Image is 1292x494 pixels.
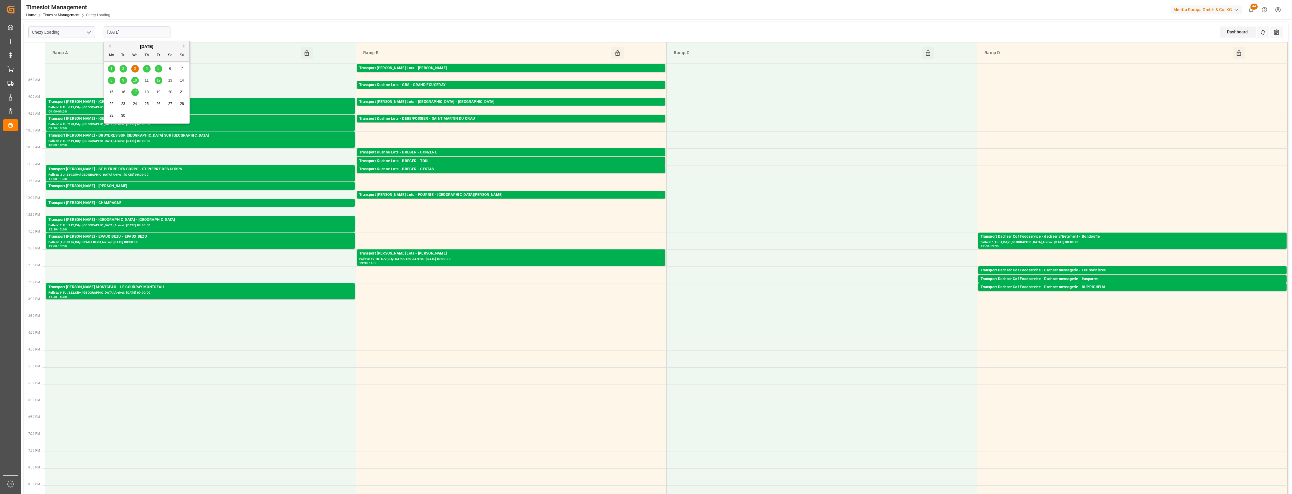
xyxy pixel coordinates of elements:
button: show 44 new notifications [1244,3,1258,17]
div: - [57,144,58,147]
div: Transport Kuehne Lots - BREGER - TOUL [359,158,663,164]
div: Transport [PERSON_NAME] - [PERSON_NAME] [48,183,352,189]
span: 13 [168,78,172,82]
div: 13:30 [359,262,368,264]
div: Pallets: ,TU: 61,City: [GEOGRAPHIC_DATA][PERSON_NAME],Arrival: [DATE] 00:00:00 [359,198,663,203]
span: 19 [156,90,160,94]
span: 17 [133,90,137,94]
div: Transport Kuehne Lots - BREGER - CESTAS [359,166,663,172]
div: Pallets: ,TU: 100,City: [GEOGRAPHIC_DATA],Arrival: [DATE] 00:00:00 [48,189,352,194]
div: [DATE] [104,44,189,50]
span: 5:00 PM [28,365,40,368]
span: 6:00 PM [28,398,40,402]
div: Transport [PERSON_NAME] - ST PIERRE DES CORPS - ST PIERRE DES CORPS [48,166,352,172]
div: month 2025-09 [106,63,188,122]
div: Choose Monday, September 22nd, 2025 [108,100,115,108]
div: Choose Saturday, September 27th, 2025 [167,100,174,108]
div: Dashboard [1220,26,1256,38]
div: Choose Saturday, September 20th, 2025 [167,88,174,96]
div: Choose Wednesday, September 10th, 2025 [131,77,139,84]
div: 13:30 [58,245,67,248]
div: - [57,178,58,180]
div: Choose Tuesday, September 23rd, 2025 [120,100,127,108]
span: 6:30 PM [28,415,40,418]
div: Choose Wednesday, September 24th, 2025 [131,100,139,108]
div: Transport Dachser Cof Foodservice - Dachser messagerie - DUPPIGHEIM [981,284,1284,290]
div: - [57,245,58,248]
div: Transport Dachser Cof Foodservice - dachser affretement - Bondoufle [981,234,1284,240]
span: 24 [133,102,137,106]
div: Choose Monday, September 8th, 2025 [108,77,115,84]
div: 09:30 [58,110,67,113]
span: 2:00 PM [28,264,40,267]
span: 28 [180,102,184,106]
span: 3:30 PM [28,314,40,317]
div: Melitta Europa GmbH & Co. KG [1171,5,1242,14]
div: 11:30 [58,178,67,180]
span: 12:00 PM [26,196,40,199]
div: Pallets: 1,TU: 684,City: [GEOGRAPHIC_DATA][PERSON_NAME],Arrival: [DATE] 00:00:00 [359,122,663,127]
div: Transport [PERSON_NAME] MONTCEAU - LE COUDRAY MONTCEAU [48,284,352,290]
div: Ramp D [982,47,1233,59]
div: Choose Wednesday, September 3rd, 2025 [131,65,139,73]
div: Ramp A [50,47,301,59]
div: Transport Dachser Cof Foodservice - Dachser messagerie - Les Sorinieres [981,267,1284,273]
span: 15 [109,90,113,94]
div: Transport Dachser Cof Foodservice - Dachser messagerie - Hasparren [981,276,1284,282]
div: Choose Thursday, September 4th, 2025 [143,65,151,73]
div: Pallets: ,TU: 2376,City: EPAUX BEZU,Arrival: [DATE] 00:00:00 [48,240,352,245]
div: Choose Sunday, September 21st, 2025 [178,88,186,96]
button: Melitta Europa GmbH & Co. KG [1171,4,1244,15]
div: Choose Tuesday, September 16th, 2025 [120,88,127,96]
div: Pallets: 9,TU: 822,City: [GEOGRAPHIC_DATA],Arrival: [DATE] 00:00:00 [48,290,352,295]
div: Fr [155,52,162,59]
span: 9:30 AM [28,112,40,115]
div: Transport [PERSON_NAME] Lots - [GEOGRAPHIC_DATA] - [GEOGRAPHIC_DATA] [359,99,663,105]
div: Choose Saturday, September 6th, 2025 [167,65,174,73]
span: 3 [134,66,136,71]
span: 29 [109,113,113,118]
div: Mo [108,52,115,59]
div: Choose Monday, September 15th, 2025 [108,88,115,96]
div: Transport [PERSON_NAME] Lots - FOURNIE - [GEOGRAPHIC_DATA][PERSON_NAME] [359,192,663,198]
div: Transport [PERSON_NAME] - EPAUX BEZU - EPAUX BEZU [48,234,352,240]
div: Choose Thursday, September 25th, 2025 [143,100,151,108]
button: open menu [84,28,93,37]
div: - [57,295,58,298]
span: 20 [168,90,172,94]
div: Transport [PERSON_NAME] - CHAMPAGNE [48,200,352,206]
div: Ramp B [361,47,611,59]
span: 23 [121,102,125,106]
span: 22 [109,102,113,106]
input: Type to search/select [28,26,95,38]
span: 5:30 PM [28,381,40,385]
div: 12:30 [48,228,57,231]
div: Choose Monday, September 1st, 2025 [108,65,115,73]
div: 15:00 [58,295,67,298]
span: 12:30 PM [26,213,40,216]
span: 8:00 PM [28,466,40,469]
div: Choose Tuesday, September 30th, 2025 [120,112,127,119]
span: 9 [122,78,124,82]
div: Choose Thursday, September 11th, 2025 [143,77,151,84]
span: 18 [145,90,148,94]
div: Choose Thursday, September 18th, 2025 [143,88,151,96]
span: 30 [121,113,125,118]
span: 4 [146,66,148,71]
div: - [57,127,58,130]
span: 1:30 PM [28,247,40,250]
div: Pallets: 3,TU: 148,City: [GEOGRAPHIC_DATA],Arrival: [DATE] 00:00:00 [48,206,352,211]
div: 14:00 [369,262,378,264]
div: We [131,52,139,59]
span: 26 [156,102,160,106]
div: 13:00 [48,245,57,248]
div: Su [178,52,186,59]
div: Pallets: 1,TU: 49,City: [GEOGRAPHIC_DATA],Arrival: [DATE] 00:00:00 [981,273,1284,279]
div: Choose Tuesday, September 9th, 2025 [120,77,127,84]
div: Transport Kuehne Lots - GBS - GRAND FOUGERAY [359,82,663,88]
span: 3:00 PM [28,297,40,301]
div: Tu [120,52,127,59]
div: 10:00 [48,144,57,147]
span: 1:00 PM [28,230,40,233]
div: Choose Saturday, September 13th, 2025 [167,77,174,84]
